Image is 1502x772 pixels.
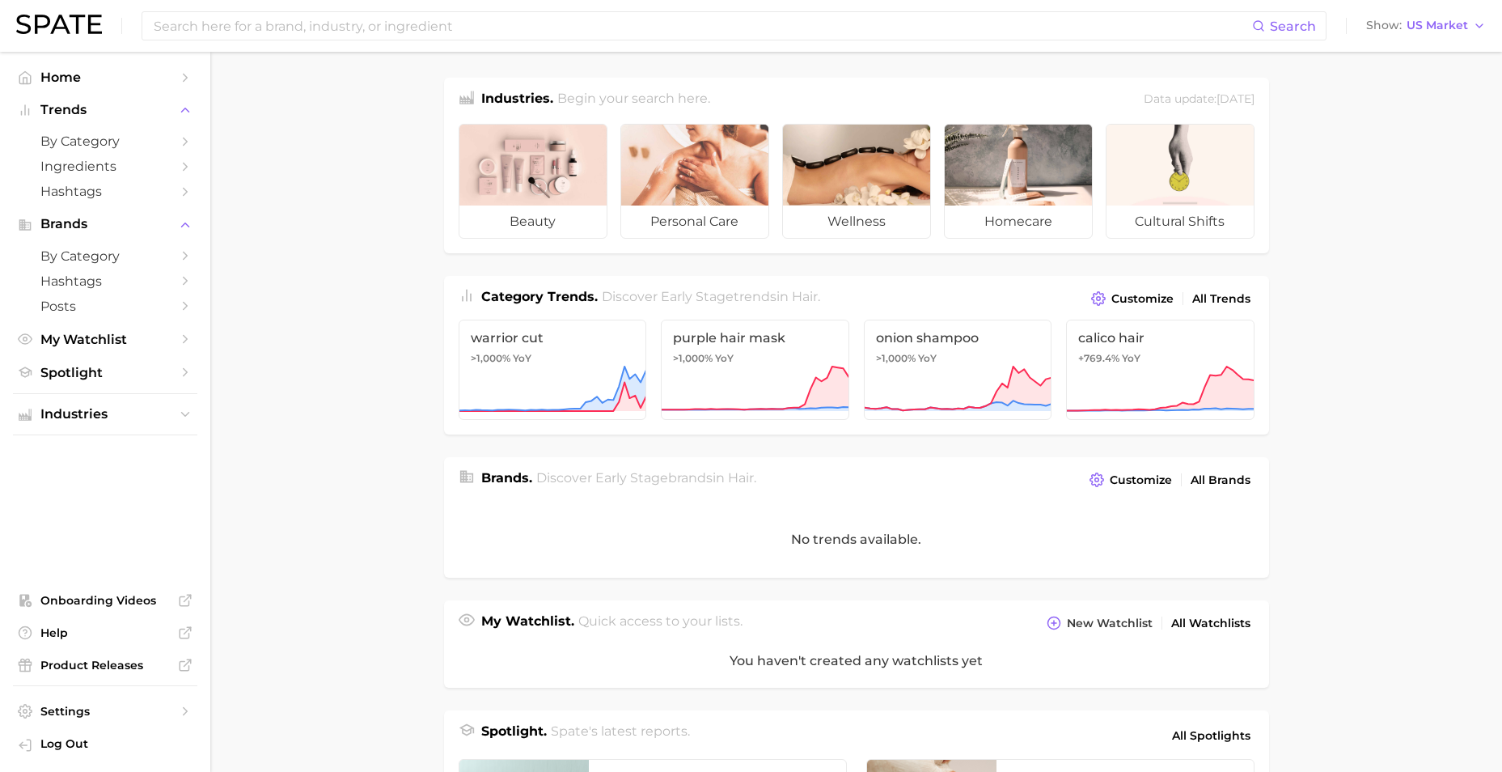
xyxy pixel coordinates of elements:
[481,722,547,749] h1: Spotlight.
[13,402,197,426] button: Industries
[481,612,574,634] h1: My Watchlist.
[1188,288,1254,310] a: All Trends
[513,352,531,365] span: YoY
[1110,473,1172,487] span: Customize
[16,15,102,34] img: SPATE
[945,206,1092,238] span: homecare
[13,98,197,122] button: Trends
[459,124,607,239] a: beauty
[40,159,170,174] span: Ingredients
[1191,473,1250,487] span: All Brands
[40,658,170,672] span: Product Releases
[536,470,756,486] span: Discover Early Stage brands in .
[1167,613,1254,634] a: All Watchlists
[1085,469,1175,491] button: Customize
[40,593,170,608] span: Onboarding Videos
[13,327,197,352] a: My Watchlist
[40,103,170,117] span: Trends
[40,274,170,289] span: Hashtags
[40,332,170,347] span: My Watchlist
[13,621,197,645] a: Help
[152,12,1252,40] input: Search here for a brand, industry, or ingredient
[1122,352,1140,365] span: YoY
[471,330,635,346] span: warrior cut
[1078,352,1119,364] span: +769.4%
[728,470,754,486] span: hair
[40,134,170,149] span: by Category
[13,294,197,319] a: Posts
[1192,292,1250,306] span: All Trends
[40,365,170,380] span: Spotlight
[459,320,647,420] a: warrior cut>1,000% YoY
[444,634,1269,688] div: You haven't created any watchlists yet
[673,352,713,364] span: >1,000%
[1171,617,1250,630] span: All Watchlists
[1270,19,1316,34] span: Search
[13,699,197,723] a: Settings
[1043,612,1156,634] button: New Watchlist
[783,206,930,238] span: wellness
[673,330,837,346] span: purple hair mask
[1078,330,1242,346] span: calico hair
[40,248,170,264] span: by Category
[551,722,690,749] h2: Spate's latest reports.
[40,70,170,85] span: Home
[40,299,170,314] span: Posts
[481,470,532,486] span: Brands .
[1362,15,1490,36] button: ShowUS Market
[13,653,197,677] a: Product Releases
[1187,469,1254,491] a: All Brands
[1366,21,1402,30] span: Show
[459,206,607,238] span: beauty
[876,330,1040,346] span: onion shampoo
[1087,287,1177,310] button: Customize
[444,501,1269,578] div: No trends available.
[13,269,197,294] a: Hashtags
[13,244,197,269] a: by Category
[40,704,170,719] span: Settings
[1066,320,1254,420] a: calico hair+769.4% YoY
[792,289,818,304] span: hair
[661,320,849,420] a: purple hair mask>1,000% YoY
[40,184,170,199] span: Hashtags
[40,217,170,231] span: Brands
[918,352,937,365] span: YoY
[1106,206,1254,238] span: cultural shifts
[1144,89,1254,111] div: Data update: [DATE]
[13,129,197,154] a: by Category
[1172,726,1250,745] span: All Spotlights
[13,588,197,613] a: Onboarding Videos
[13,179,197,204] a: Hashtags
[864,320,1052,420] a: onion shampoo>1,000% YoY
[621,206,768,238] span: personal care
[481,289,598,304] span: Category Trends .
[13,360,197,385] a: Spotlight
[1067,617,1153,630] span: New Watchlist
[1407,21,1468,30] span: US Market
[876,352,916,364] span: >1,000%
[1168,722,1254,749] a: All Spotlights
[715,352,734,365] span: YoY
[471,352,510,364] span: >1,000%
[40,626,170,640] span: Help
[13,212,197,236] button: Brands
[1106,124,1254,239] a: cultural shifts
[557,89,710,111] h2: Begin your search here.
[13,154,197,179] a: Ingredients
[578,612,743,634] h2: Quick access to your lists.
[782,124,931,239] a: wellness
[944,124,1093,239] a: homecare
[620,124,769,239] a: personal care
[602,289,820,304] span: Discover Early Stage trends in .
[13,65,197,90] a: Home
[40,736,184,751] span: Log Out
[13,732,197,759] a: Log out. Currently logged in with e-mail rina.brinas@loreal.com.
[481,89,553,111] h1: Industries.
[1111,292,1174,306] span: Customize
[40,407,170,422] span: Industries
